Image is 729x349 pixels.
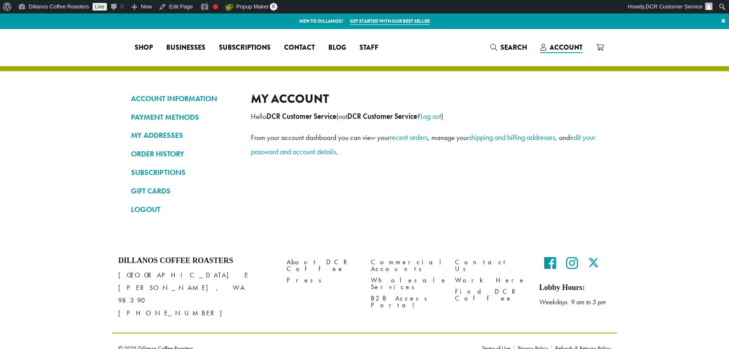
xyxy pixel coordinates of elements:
span: Account [550,43,583,52]
a: Live [93,3,107,11]
span: DCR Customer Service [646,3,702,10]
a: ACCOUNT INFORMATION [131,91,238,106]
strong: DCR Customer Service [266,112,336,121]
em: Weekdays 9 am to 5 pm [539,298,606,306]
a: Shop [128,41,160,54]
a: Press [287,275,358,286]
span: Shop [135,43,153,53]
p: Hello (not ? ) [251,109,598,123]
a: Get started with our best seller [350,18,430,25]
a: Wholesale Services [371,275,442,293]
span: Businesses [166,43,205,53]
a: GIFT CARDS [131,184,238,198]
nav: Account pages [131,91,238,223]
a: LOGOUT [131,202,238,217]
span: Blog [328,43,346,53]
a: Log out [420,111,441,121]
a: shipping and billing addresses [469,132,555,142]
a: About DCR Coffee [287,256,358,274]
a: MY ADDRESSES [131,128,238,142]
h2: My account [251,91,598,106]
span: Staff [359,43,378,53]
span: 0 [270,3,277,11]
a: B2B Access Portal [371,293,442,311]
a: Commercial Accounts [371,256,442,274]
a: × [718,13,729,29]
a: ORDER HISTORY [131,147,238,161]
a: Contact Us [455,256,527,274]
p: From your account dashboard you can view your , manage your , and . [251,130,598,159]
a: PAYMENT METHODS [131,110,238,124]
h4: Dillanos Coffee Roasters [118,256,274,266]
a: recent orders [390,132,428,142]
a: SUBSCRIPTIONS [131,165,238,180]
span: Subscriptions [219,43,271,53]
a: Search [484,40,534,54]
span: Contact [284,43,315,53]
span: Search [500,43,527,52]
div: Focus keyphrase not set [213,4,218,9]
a: Work Here [455,275,527,286]
a: Staff [353,41,385,54]
p: [GEOGRAPHIC_DATA] E [PERSON_NAME], WA 98390 [PHONE_NUMBER] [118,269,274,319]
strong: DCR Customer Service [347,112,417,121]
h5: Lobby Hours: [539,283,611,293]
a: Find DCR Coffee [455,286,527,304]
